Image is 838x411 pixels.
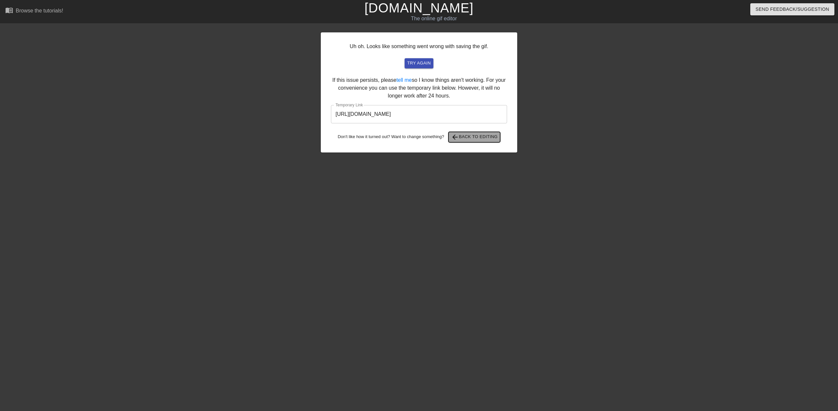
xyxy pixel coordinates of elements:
button: Back to Editing [448,132,501,142]
button: Send Feedback/Suggestion [750,3,834,15]
span: try again [407,60,431,67]
a: [DOMAIN_NAME] [364,1,473,15]
span: Back to Editing [451,133,498,141]
a: tell me [396,77,412,83]
div: Uh oh. Looks like something went wrong with saving the gif. If this issue persists, please so I k... [321,32,517,152]
span: Send Feedback/Suggestion [756,5,829,13]
span: menu_book [5,6,13,14]
span: arrow_back [451,133,459,141]
a: Browse the tutorials! [5,6,63,16]
div: Browse the tutorials! [16,8,63,13]
div: Don't like how it turned out? Want to change something? [331,132,507,142]
button: try again [405,58,433,68]
input: bare [331,105,507,123]
div: The online gif editor [282,15,585,23]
